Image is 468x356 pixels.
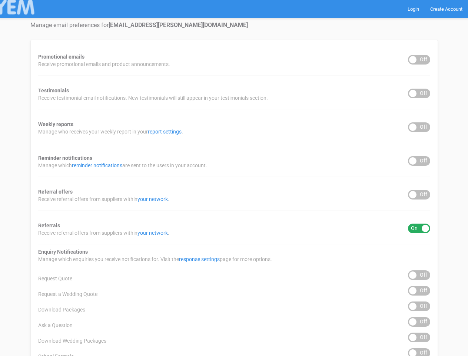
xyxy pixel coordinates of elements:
span: Request a Wedding Quote [38,290,97,298]
span: Receive promotional emails and product announcements. [38,60,170,68]
span: Download Packages [38,306,85,313]
strong: Promotional emails [38,54,84,60]
span: Manage which enquiries you receive notifications for. Visit the page for more options. [38,256,272,263]
span: Receive testimonial email notifications. New testimonials will still appear in your testimonials ... [38,94,268,102]
a: reminder notifications [72,162,122,168]
span: Receive referral offers from suppliers within . [38,195,169,203]
a: your network [137,230,168,236]
strong: Referral offers [38,189,73,195]
span: Request Quote [38,275,72,282]
span: Manage which are sent to the users in your account. [38,162,207,169]
a: report settings [148,129,182,135]
strong: Referrals [38,222,60,228]
strong: Testimonials [38,88,69,93]
strong: [EMAIL_ADDRESS][PERSON_NAME][DOMAIN_NAME] [109,22,248,29]
strong: Enquiry Notifications [38,249,88,255]
span: Download Wedding Packages [38,337,106,345]
strong: Reminder notifications [38,155,92,161]
span: Ask a Question [38,322,73,329]
span: Receive referral offers from suppliers within . [38,229,169,237]
strong: Weekly reports [38,121,73,127]
span: Manage who receives your weekly report in your . [38,128,183,135]
a: response settings [179,256,220,262]
a: your network [137,196,168,202]
h4: Manage email preferences for [30,22,438,29]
